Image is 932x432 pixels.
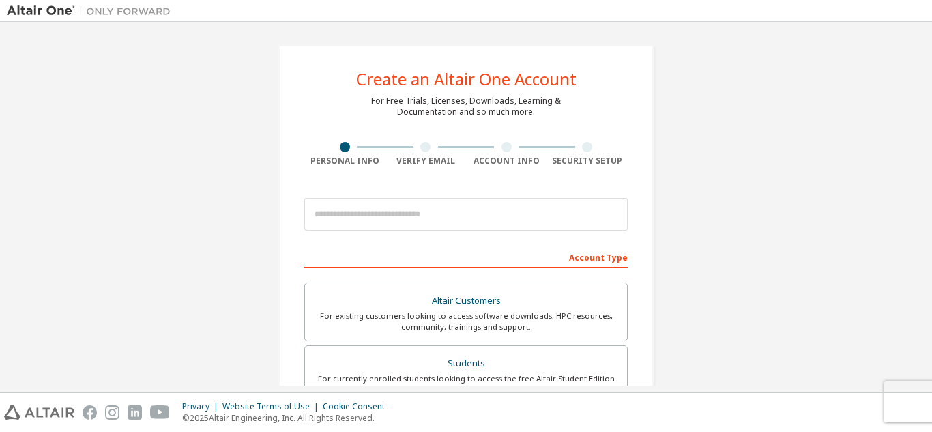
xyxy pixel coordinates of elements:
[4,405,74,420] img: altair_logo.svg
[371,96,561,117] div: For Free Trials, Licenses, Downloads, Learning & Documentation and so much more.
[105,405,119,420] img: instagram.svg
[304,246,628,268] div: Account Type
[313,354,619,373] div: Students
[313,291,619,311] div: Altair Customers
[7,4,177,18] img: Altair One
[83,405,97,420] img: facebook.svg
[547,156,628,167] div: Security Setup
[356,71,577,87] div: Create an Altair One Account
[304,156,385,167] div: Personal Info
[150,405,170,420] img: youtube.svg
[182,401,222,412] div: Privacy
[385,156,467,167] div: Verify Email
[222,401,323,412] div: Website Terms of Use
[466,156,547,167] div: Account Info
[313,311,619,332] div: For existing customers looking to access software downloads, HPC resources, community, trainings ...
[313,373,619,395] div: For currently enrolled students looking to access the free Altair Student Edition bundle and all ...
[128,405,142,420] img: linkedin.svg
[182,412,393,424] p: © 2025 Altair Engineering, Inc. All Rights Reserved.
[323,401,393,412] div: Cookie Consent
